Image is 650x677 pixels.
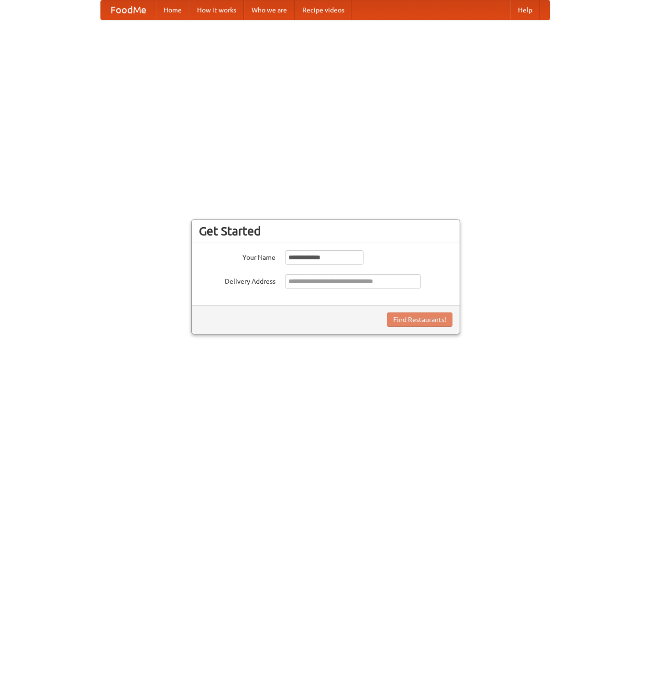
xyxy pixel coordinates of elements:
a: Recipe videos [295,0,352,20]
h3: Get Started [199,224,452,238]
a: Who we are [244,0,295,20]
button: Find Restaurants! [387,312,452,327]
a: Home [156,0,189,20]
a: Help [510,0,540,20]
label: Your Name [199,250,275,262]
a: How it works [189,0,244,20]
a: FoodMe [101,0,156,20]
label: Delivery Address [199,274,275,286]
